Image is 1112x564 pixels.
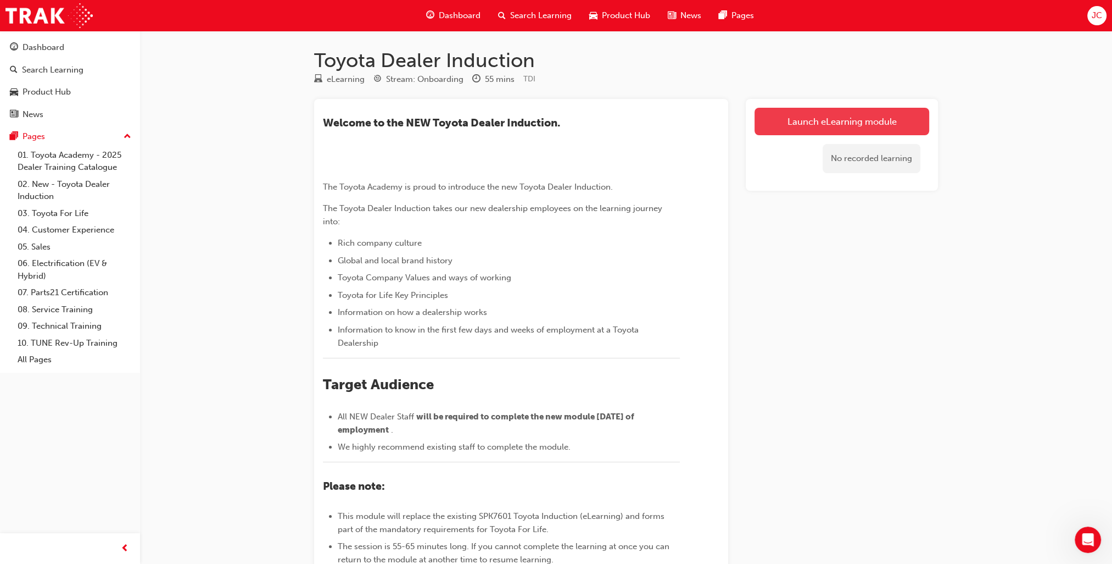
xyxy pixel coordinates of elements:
[485,73,515,86] div: 55 mins
[13,255,136,284] a: 06. Electrification (EV & Hybrid)
[338,325,641,348] span: Information to know in the first few days and weeks of employment at a Toyota Dealership
[523,74,535,84] span: Learning resource code
[23,41,64,54] div: Dashboard
[391,425,393,435] span: .
[439,9,480,22] span: Dashboard
[386,73,463,86] div: Stream: Onboarding
[13,205,136,222] a: 03. Toyota For Life
[4,104,136,125] a: News
[5,3,93,28] img: Trak
[338,273,511,283] span: Toyota Company Values and ways of working
[314,48,938,73] h1: Toyota Dealer Induction
[498,9,506,23] span: search-icon
[13,176,136,205] a: 02. New - Toyota Dealer Induction
[1092,9,1102,22] span: JC
[1075,527,1101,553] iframe: Intercom live chat
[472,73,515,86] div: Duration
[10,65,18,75] span: search-icon
[338,412,414,422] span: All NEW Dealer Staff
[338,511,667,534] span: This module will replace the existing SPK7601 Toyota Induction (eLearning) and forms part of the ...
[10,87,18,97] span: car-icon
[314,73,365,86] div: Type
[124,130,131,144] span: up-icon
[659,4,710,27] a: news-iconNews
[510,9,572,22] span: Search Learning
[323,117,560,129] span: ​Welcome to the NEW Toyota Dealer Induction.
[338,442,571,452] span: We highly recommend existing staff to complete the module.
[668,9,676,23] span: news-icon
[680,9,701,22] span: News
[121,542,129,556] span: prev-icon
[823,144,920,173] div: No recorded learning
[323,376,434,393] span: Target Audience
[10,43,18,53] span: guage-icon
[13,147,136,176] a: 01. Toyota Academy - 2025 Dealer Training Catalogue
[589,9,597,23] span: car-icon
[13,351,136,368] a: All Pages
[13,222,136,239] a: 04. Customer Experience
[23,86,71,98] div: Product Hub
[10,132,18,142] span: pages-icon
[580,4,659,27] a: car-iconProduct Hub
[489,4,580,27] a: search-iconSearch Learning
[23,108,43,121] div: News
[338,412,636,435] span: will be required to complete the new module [DATE] of employment
[4,60,136,80] a: Search Learning
[13,239,136,256] a: 05. Sales
[426,9,434,23] span: guage-icon
[4,126,136,147] button: Pages
[314,75,322,85] span: learningResourceType_ELEARNING-icon
[22,64,83,76] div: Search Learning
[338,238,422,248] span: Rich company culture
[417,4,489,27] a: guage-iconDashboard
[755,108,929,135] a: Launch eLearning module
[602,9,650,22] span: Product Hub
[13,284,136,301] a: 07. Parts21 Certification
[373,73,463,86] div: Stream
[719,9,727,23] span: pages-icon
[338,256,452,266] span: Global and local brand history
[710,4,763,27] a: pages-iconPages
[338,290,448,300] span: Toyota for Life Key Principles
[13,301,136,318] a: 08. Service Training
[338,307,487,317] span: Information on how a dealership works
[10,110,18,120] span: news-icon
[323,203,664,226] span: The Toyota Dealer Induction takes our new dealership employees on the learning journey into:
[327,73,365,86] div: eLearning
[731,9,754,22] span: Pages
[4,82,136,102] a: Product Hub
[4,37,136,58] a: Dashboard
[13,335,136,352] a: 10. TUNE Rev-Up Training
[472,75,480,85] span: clock-icon
[323,480,385,493] span: Please note:
[4,35,136,126] button: DashboardSearch LearningProduct HubNews
[323,182,613,192] span: The Toyota Academy is proud to introduce the new Toyota Dealer Induction.
[1087,6,1107,25] button: JC
[23,130,45,143] div: Pages
[373,75,382,85] span: target-icon
[13,318,136,335] a: 09. Technical Training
